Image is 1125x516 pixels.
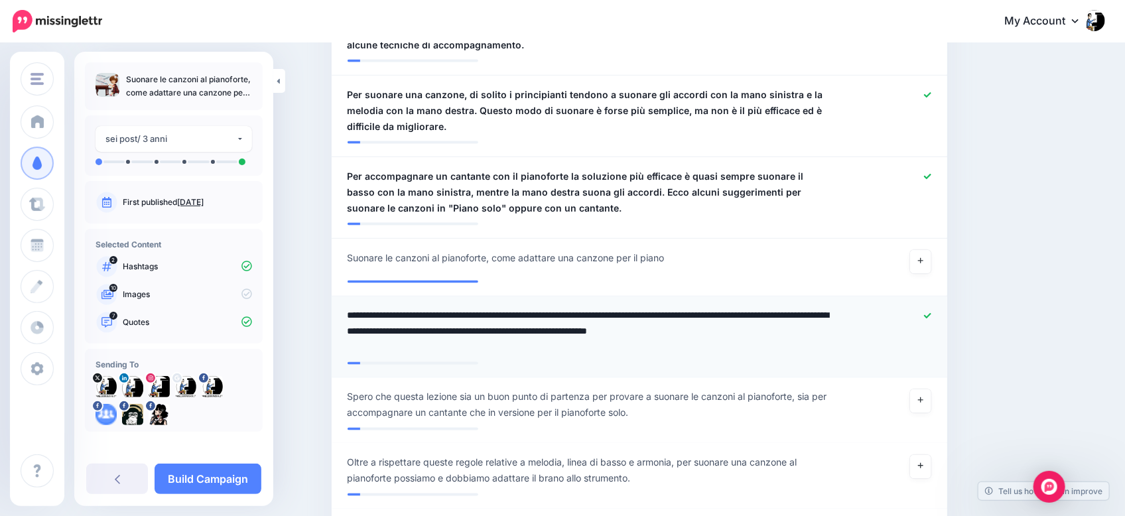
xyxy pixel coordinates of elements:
[1033,471,1065,503] div: Open Intercom Messenger
[202,376,223,397] img: picture-bsa81111.png
[96,359,252,369] h4: Sending To
[123,261,252,273] p: Hashtags
[13,10,102,32] img: Missinglettr
[348,250,665,266] span: Suonare le canzoni al pianoforte, come adattare una canzone per il piano
[348,455,831,487] span: Oltre a rispettare queste regole relative a melodia, linea di basso e armonia, per suonare una ca...
[348,168,831,216] span: Per accompagnare un cantante con il pianoforte la soluzione più efficace è quasi sempre suonare i...
[123,196,252,208] p: First published
[149,376,170,397] img: 64807065_1150739275111504_7951963907948544000_n-bsa102601.jpg
[348,87,831,135] span: Per suonare una canzone, di solito i principianti tendono a suonare gli accordi con la mano sinis...
[31,73,44,85] img: menu.png
[149,404,170,425] img: 89851976_516648795922585_4336184366267891712_n-bsa81116.png
[96,404,117,425] img: 5_2zSM9mMSk-bsa81112.png
[109,284,117,292] span: 10
[109,256,117,264] span: 2
[122,376,143,397] img: 1570549342741-45007.png
[96,239,252,249] h4: Selected Content
[348,389,831,421] span: Spero che questa lezione sia un buon punto di partenza per provare a suonare le canzoni al pianof...
[105,131,236,147] div: sei post/ 3 anni
[96,376,117,397] img: HttGZ6uy-27053.png
[175,376,196,397] img: AOh14GiiPzDlo04bh4TWCuoNTZxJl-OwU8OYnMgtBtAPs96-c-61516.png
[978,482,1109,500] a: Tell us how we can improve
[96,126,252,152] button: sei post/ 3 anni
[122,404,143,425] img: picture-bsa81113.png
[126,73,252,99] p: Suonare le canzoni al pianoforte, come adattare una canzone per il piano
[96,73,119,97] img: fa8ce8119e7d8d5e1be97866ef553f35_thumb.jpg
[123,316,252,328] p: Quotes
[991,5,1105,38] a: My Account
[109,312,117,320] span: 7
[177,197,204,207] a: [DATE]
[123,289,252,300] p: Images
